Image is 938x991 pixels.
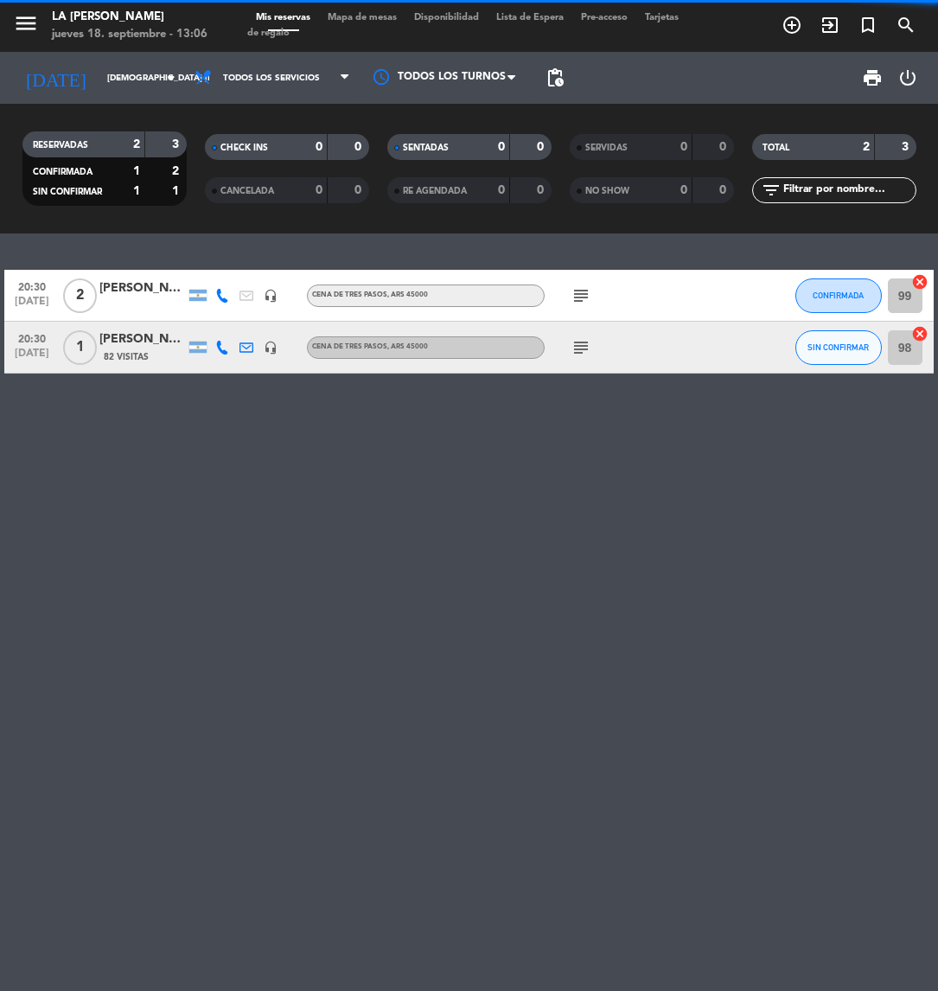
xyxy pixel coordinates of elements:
[264,341,278,355] i: headset_mic
[133,138,140,150] strong: 2
[172,165,182,177] strong: 2
[782,15,802,35] i: add_circle_outline
[761,180,782,201] i: filter_list
[902,141,912,153] strong: 3
[33,188,102,196] span: SIN CONFIRMAR
[387,343,428,350] span: , ARS 45000
[763,144,789,152] span: TOTAL
[13,10,39,36] i: menu
[813,291,864,300] span: CONFIRMADA
[795,278,882,313] button: CONFIRMADA
[33,141,88,150] span: RESERVADAS
[897,67,918,88] i: power_settings_new
[220,187,274,195] span: CANCELADA
[52,26,207,43] div: jueves 18. septiembre - 13:06
[403,187,467,195] span: RE AGENDADA
[858,15,878,35] i: turned_in_not
[537,184,547,196] strong: 0
[99,329,186,349] div: [PERSON_NAME]
[319,13,405,22] span: Mapa de mesas
[890,52,925,104] div: LOG OUT
[354,184,365,196] strong: 0
[585,144,628,152] span: SERVIDAS
[405,13,488,22] span: Disponibilidad
[680,141,687,153] strong: 0
[264,289,278,303] i: headset_mic
[316,141,322,153] strong: 0
[719,184,730,196] strong: 0
[172,185,182,197] strong: 1
[133,165,140,177] strong: 1
[498,141,505,153] strong: 0
[33,168,93,176] span: CONFIRMADA
[896,15,916,35] i: search
[220,144,268,152] span: CHECK INS
[104,350,149,364] span: 82 Visitas
[488,13,572,22] span: Lista de Espera
[63,278,97,313] span: 2
[10,348,54,368] span: [DATE]
[161,67,182,88] i: arrow_drop_down
[585,187,629,195] span: NO SHOW
[63,330,97,365] span: 1
[403,144,449,152] span: SENTADAS
[354,141,365,153] strong: 0
[571,285,591,306] i: subject
[498,184,505,196] strong: 0
[223,74,320,83] span: Todos los servicios
[795,330,882,365] button: SIN CONFIRMAR
[572,13,636,22] span: Pre-acceso
[312,343,428,350] span: Cena de tres pasos
[99,278,186,298] div: [PERSON_NAME]
[387,291,428,298] span: , ARS 45000
[719,141,730,153] strong: 0
[862,67,883,88] span: print
[10,296,54,316] span: [DATE]
[247,13,319,22] span: Mis reservas
[680,184,687,196] strong: 0
[571,337,591,358] i: subject
[10,276,54,296] span: 20:30
[133,185,140,197] strong: 1
[10,328,54,348] span: 20:30
[13,60,99,96] i: [DATE]
[52,9,207,26] div: LA [PERSON_NAME]
[863,141,870,153] strong: 2
[911,325,928,342] i: cancel
[537,141,547,153] strong: 0
[312,291,428,298] span: Cena de tres pasos
[911,273,928,291] i: cancel
[807,342,869,352] span: SIN CONFIRMAR
[545,67,565,88] span: pending_actions
[782,181,916,200] input: Filtrar por nombre...
[820,15,840,35] i: exit_to_app
[172,138,182,150] strong: 3
[13,10,39,42] button: menu
[316,184,322,196] strong: 0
